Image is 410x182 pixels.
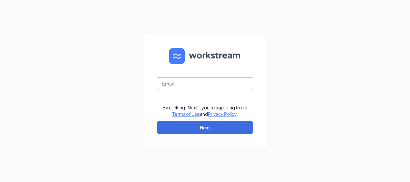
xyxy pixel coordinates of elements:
div: By clicking "Next", you're agreeing to our and . [162,104,248,117]
a: Terms of Use [172,111,200,117]
img: WS logo and Workstream text [169,48,241,64]
a: Privacy Policy [208,111,237,117]
button: Next [157,121,253,134]
input: Email [157,77,253,90]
